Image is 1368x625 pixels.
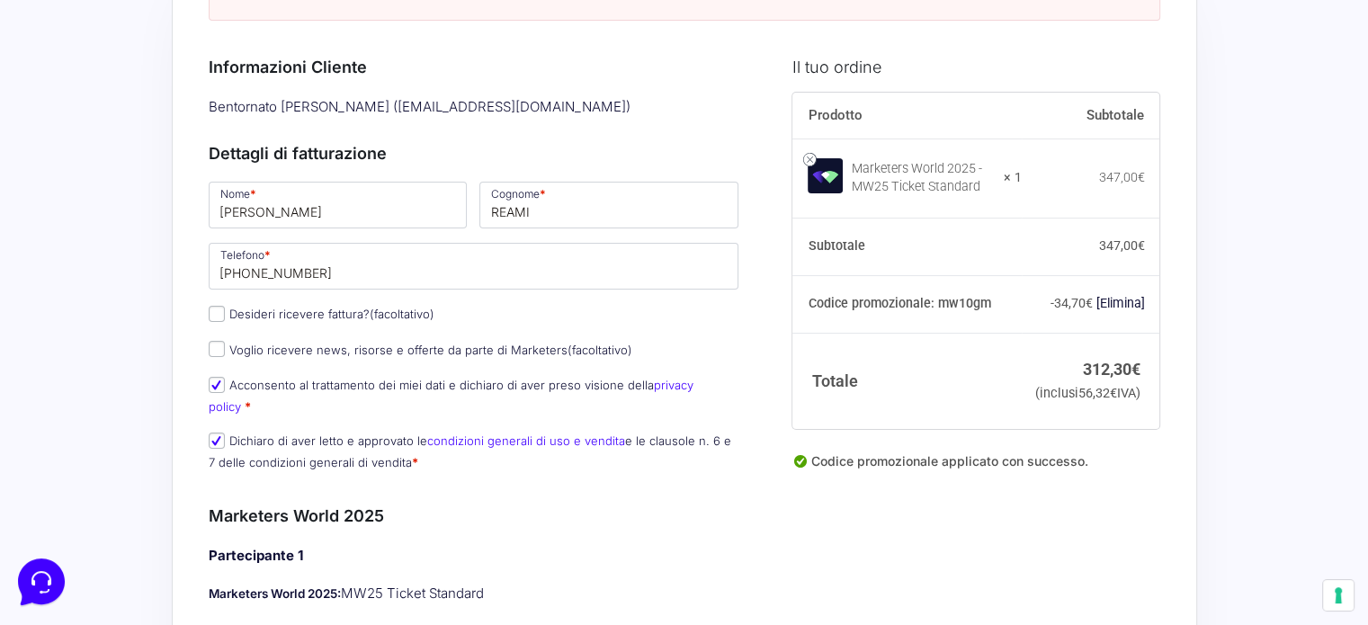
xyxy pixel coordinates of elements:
[209,307,434,321] label: Desideri ricevere fattura?
[40,262,294,280] input: Cerca un articolo...
[792,275,1022,333] th: Codice promozionale: mw10gm
[54,485,85,501] p: Home
[1022,275,1160,333] td: -
[209,341,225,357] input: Voglio ricevere news, risorse e offerte da parte di Marketers(facoltativo)
[209,378,693,413] a: privacy policy
[1131,360,1140,379] span: €
[1083,360,1140,379] bdi: 312,30
[209,343,632,357] label: Voglio ricevere news, risorse e offerte da parte di Marketers
[792,333,1022,429] th: Totale
[1085,296,1092,310] span: €
[808,158,843,193] img: Marketers World 2025 - MW25 Ticket Standard
[1004,169,1022,187] strong: × 1
[792,219,1022,276] th: Subtotale
[1098,170,1144,184] bdi: 347,00
[427,433,625,448] a: condizioni generali di uso e vendita
[209,586,341,601] strong: Marketers World 2025:
[1110,386,1117,401] span: €
[209,546,739,567] h4: Partecipante 1
[14,14,302,43] h2: Ciao da Marketers 👋
[1095,296,1144,310] a: Rimuovi il codice promozionale mw10gm
[479,182,738,228] input: Cognome *
[202,93,746,122] div: Bentornato [PERSON_NAME] ( [EMAIL_ADDRESS][DOMAIN_NAME] )
[370,307,434,321] span: (facoltativo)
[1078,386,1117,401] span: 56,32
[277,485,303,501] p: Aiuto
[209,584,739,604] p: MW25 Ticket Standard
[14,460,125,501] button: Home
[1137,170,1144,184] span: €
[209,504,739,528] h3: Marketers World 2025
[29,72,153,86] span: Le tue conversazioni
[209,433,225,449] input: Dichiaro di aver letto e approvato lecondizioni generali di uso e venditae le clausole n. 6 e 7 d...
[125,460,236,501] button: Messaggi
[852,160,992,196] div: Marketers World 2025 - MW25 Ticket Standard
[156,485,204,501] p: Messaggi
[192,223,331,237] a: Apri Centro Assistenza
[1098,238,1144,253] bdi: 347,00
[209,377,225,393] input: Acconsento al trattamento dei miei dati e dichiaro di aver preso visione dellaprivacy policy
[58,101,94,137] img: dark
[1137,238,1144,253] span: €
[29,101,65,137] img: dark
[209,433,731,469] label: Dichiaro di aver letto e approvato le e le clausole n. 6 e 7 delle condizioni generali di vendita
[792,55,1159,79] h3: Il tuo ordine
[209,378,693,413] label: Acconsento al trattamento dei miei dati e dichiaro di aver preso visione della
[209,182,468,228] input: Nome *
[86,101,122,137] img: dark
[792,93,1022,139] th: Prodotto
[568,343,632,357] span: (facoltativo)
[117,162,265,176] span: Inizia una conversazione
[792,451,1159,486] div: Codice promozionale applicato con successo.
[14,555,68,609] iframe: Customerly Messenger Launcher
[209,141,739,165] h3: Dettagli di fatturazione
[209,243,739,290] input: Telefono *
[29,223,140,237] span: Trova una risposta
[1035,386,1140,401] small: (inclusi IVA)
[209,55,739,79] h3: Informazioni Cliente
[1323,580,1354,611] button: Le tue preferenze relative al consenso per le tecnologie di tracciamento
[29,151,331,187] button: Inizia una conversazione
[1053,296,1092,310] span: 34,70
[235,460,345,501] button: Aiuto
[1022,93,1160,139] th: Subtotale
[209,306,225,322] input: Desideri ricevere fattura?(facoltativo)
